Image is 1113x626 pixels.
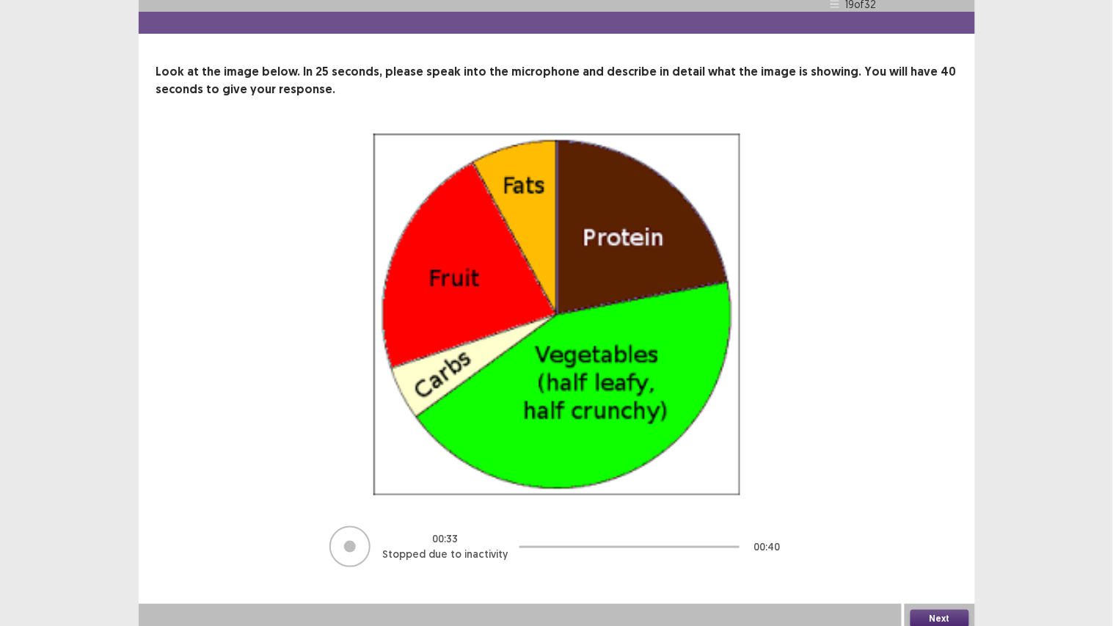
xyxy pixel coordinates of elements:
[382,547,508,562] p: Stopped due to inactivity
[156,63,957,98] p: Look at the image below. In 25 seconds, please speak into the microphone and describe in detail w...
[754,539,781,555] p: 00 : 40
[373,134,740,495] img: image-description
[432,531,458,547] p: 00 : 33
